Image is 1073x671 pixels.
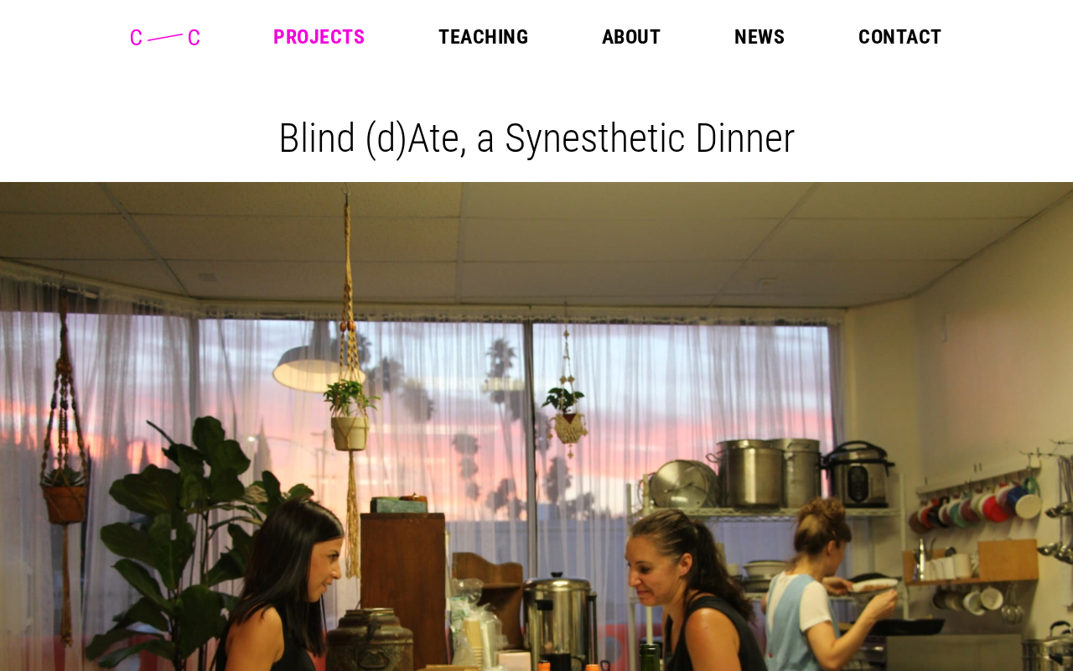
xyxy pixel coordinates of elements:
nav: Main Menu [273,27,941,47]
a: Teaching [438,27,528,47]
a: Projects [273,27,365,47]
h1: Blind (d)Ate, a Synesthetic Dinner [13,114,1060,162]
a: Contact [858,27,941,47]
a: News [734,27,785,47]
a: About [602,27,661,47]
